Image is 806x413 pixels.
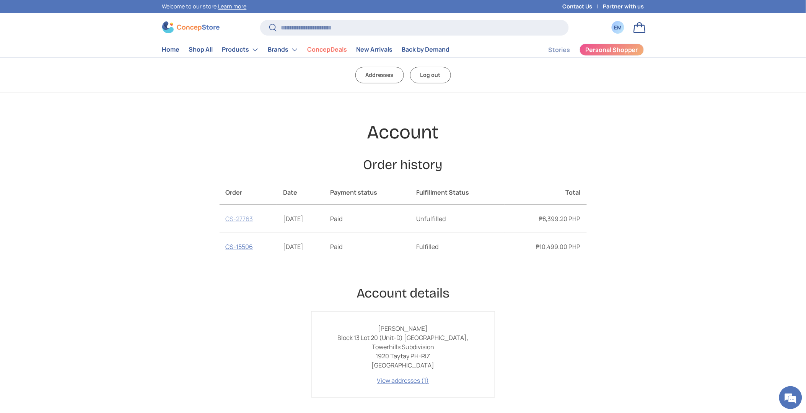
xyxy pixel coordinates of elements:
[162,2,247,11] p: Welcome to our store.
[549,42,570,57] a: Stories
[324,180,410,205] th: Payment status
[410,233,505,261] td: Fulfilled
[603,2,644,11] a: Partner with us
[220,120,587,144] h1: Account
[355,67,404,83] a: Addresses
[226,242,253,251] a: CS-15506
[324,233,410,261] td: Paid
[218,3,247,10] a: Learn more
[410,180,505,205] th: Fulfillment Status
[218,42,264,57] summary: Products
[505,233,587,261] td: ₱10,499.00 PHP
[308,42,347,57] a: ConcepDeals
[324,205,410,233] td: Paid
[220,180,277,205] th: Order
[162,42,450,57] nav: Primary
[357,42,393,57] a: New Arrivals
[530,42,644,57] nav: Secondary
[283,242,303,251] time: [DATE]
[189,42,213,57] a: Shop All
[580,44,644,56] a: Personal Shopper
[283,215,303,223] time: [DATE]
[220,285,587,302] h2: Account details
[324,324,482,370] p: [PERSON_NAME] Block 13 Lot 20 (Unit-D) [GEOGRAPHIC_DATA], Towerhills Subdivision 1920 Taytay PH-R...
[614,23,622,31] div: EM
[585,47,638,53] span: Personal Shopper
[377,376,429,385] a: View addresses (1)
[264,42,303,57] summary: Brands
[563,2,603,11] a: Contact Us
[402,42,450,57] a: Back by Demand
[162,42,180,57] a: Home
[610,19,627,36] a: EM
[410,67,451,83] a: Log out
[162,21,220,33] img: ConcepStore
[226,215,253,223] a: CS-27763
[410,205,505,233] td: Unfulfilled
[505,205,587,233] td: ₱8,399.20 PHP
[277,180,324,205] th: Date
[220,156,587,174] h2: Order history
[505,180,587,205] th: Total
